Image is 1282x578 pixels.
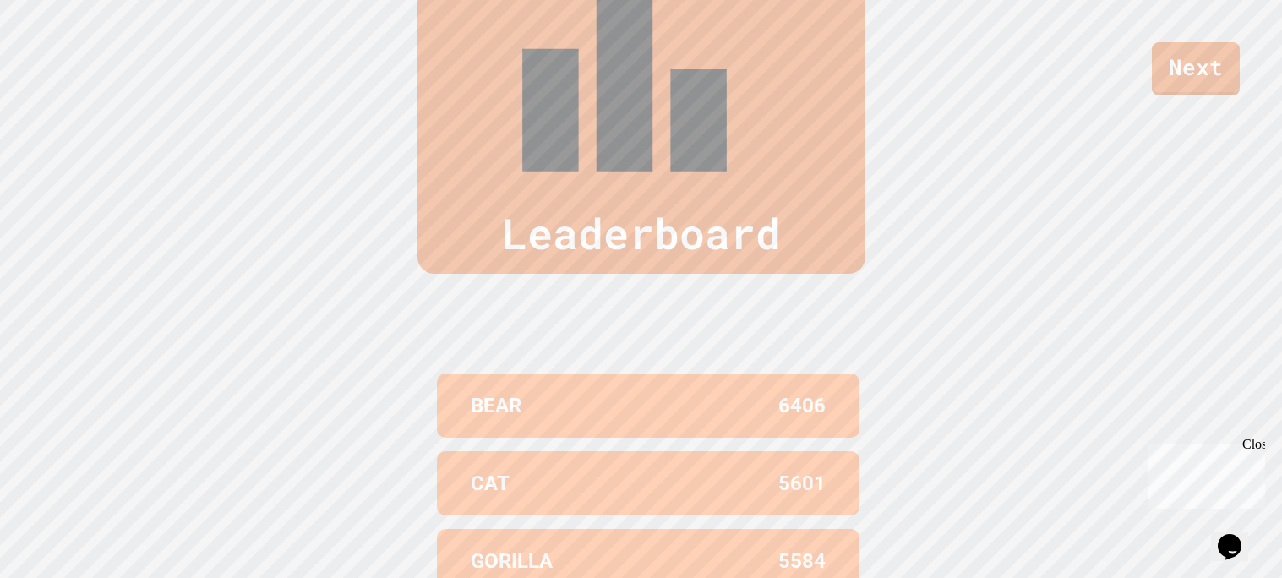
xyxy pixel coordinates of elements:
p: GORILLA [471,546,553,576]
div: Chat with us now!Close [7,7,117,107]
iframe: chat widget [1211,510,1265,561]
p: 6406 [778,390,826,421]
a: Next [1152,42,1240,95]
p: BEAR [471,390,521,421]
p: 5584 [778,546,826,576]
p: CAT [471,468,510,499]
p: 5601 [778,468,826,499]
iframe: chat widget [1142,437,1265,509]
